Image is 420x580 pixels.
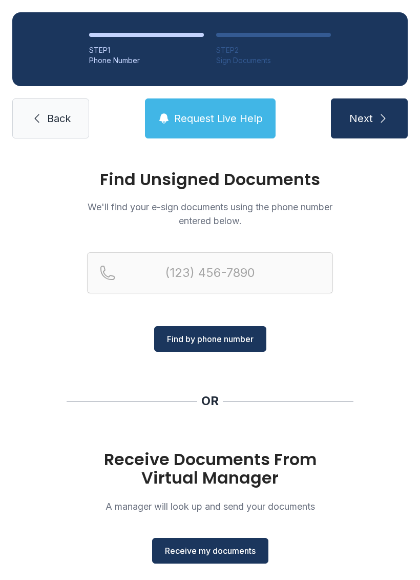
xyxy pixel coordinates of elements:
[89,55,204,66] div: Phone Number
[89,45,204,55] div: STEP 1
[165,545,256,557] span: Receive my documents
[174,111,263,126] span: Request Live Help
[216,45,331,55] div: STEP 2
[201,393,219,409] div: OR
[87,499,333,513] p: A manager will look up and send your documents
[87,450,333,487] h1: Receive Documents From Virtual Manager
[87,200,333,228] p: We'll find your e-sign documents using the phone number entered below.
[167,333,254,345] span: Find by phone number
[349,111,373,126] span: Next
[87,171,333,188] h1: Find Unsigned Documents
[87,252,333,293] input: Reservation phone number
[47,111,71,126] span: Back
[216,55,331,66] div: Sign Documents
